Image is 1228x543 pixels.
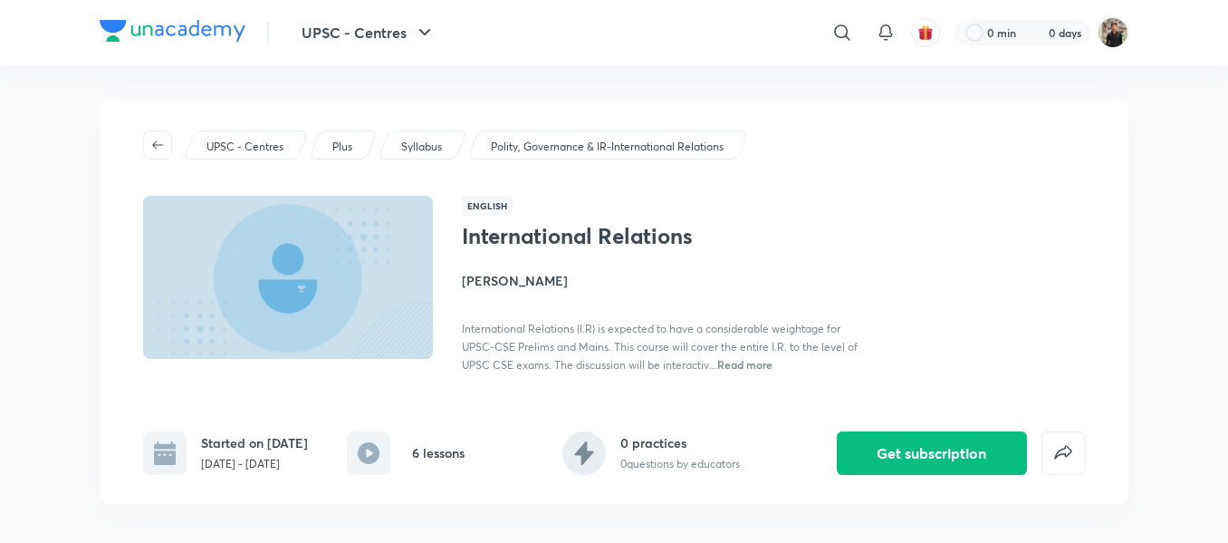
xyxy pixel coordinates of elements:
[201,456,308,472] p: [DATE] - [DATE]
[398,139,446,155] a: Syllabus
[401,139,442,155] p: Syllabus
[201,433,308,452] h6: Started on [DATE]
[1027,24,1045,42] img: streak
[491,139,724,155] p: Polity, Governance & IR-International Relations
[1041,431,1085,475] button: false
[412,443,465,462] h6: 6 lessons
[100,20,245,46] a: Company Logo
[462,322,858,372] span: International Relations (I.R) is expected to have a considerable weightage for UPSC-CSE Prelims a...
[620,456,740,472] p: 0 questions by educators
[917,24,934,41] img: avatar
[462,271,868,290] h4: [PERSON_NAME]
[330,139,356,155] a: Plus
[204,139,287,155] a: UPSC - Centres
[717,357,772,372] span: Read more
[488,139,727,155] a: Polity, Governance & IR-International Relations
[332,139,352,155] p: Plus
[140,194,436,361] img: Thumbnail
[620,433,740,452] h6: 0 practices
[100,20,245,42] img: Company Logo
[291,15,446,51] button: UPSC - Centres
[462,196,513,216] span: English
[1098,17,1128,48] img: Yudhishthir
[911,18,940,47] button: avatar
[837,431,1027,475] button: Get subscription
[206,139,283,155] p: UPSC - Centres
[462,223,758,249] h1: International Relations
